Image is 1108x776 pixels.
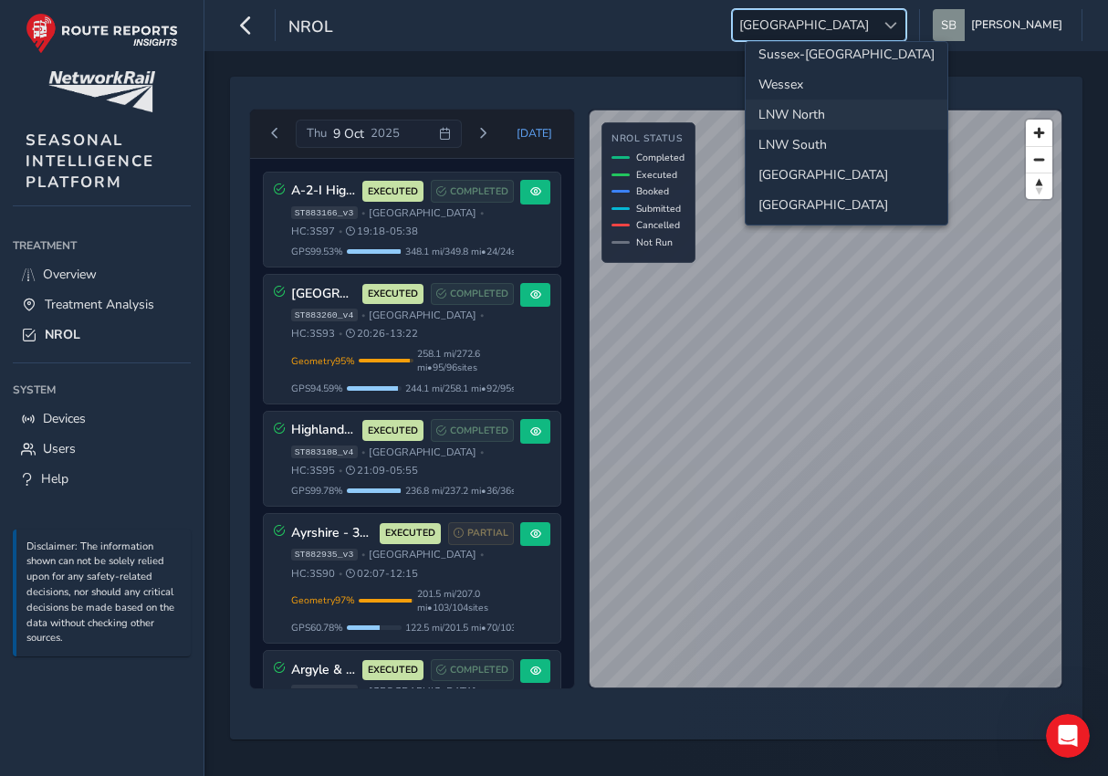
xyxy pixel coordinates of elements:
a: Treatment Analysis [13,289,191,320]
li: LNW South [746,130,947,160]
span: EXECUTED [368,184,418,199]
span: 348.1 mi / 349.8 mi • 24 / 24 sites [405,245,531,258]
span: 21:09 - 05:55 [346,464,418,477]
span: 2025 [371,125,400,142]
button: Today [505,120,565,147]
span: • [339,226,342,236]
span: 20:26 - 13:22 [346,327,418,341]
span: Geometry 97 % [291,593,355,607]
li: North and East [746,160,947,190]
span: HC: 3S95 [291,464,335,477]
span: • [361,208,365,218]
span: COMPLETED [450,663,508,677]
span: Devices [43,410,86,427]
span: 122.5 mi / 201.5 mi • 70 / 103 sites [405,621,537,634]
span: HC: 3S97 [291,225,335,238]
span: Submitted [636,202,681,215]
canvas: Map [590,110,1061,687]
span: Executed [636,168,677,182]
span: Users [43,440,76,457]
span: Geometry 95 % [291,354,355,368]
span: COMPLETED [450,184,508,199]
h3: [GEOGRAPHIC_DATA], [GEOGRAPHIC_DATA], [GEOGRAPHIC_DATA] 3S93 [291,287,357,302]
span: ST882935_v3 [291,549,358,561]
li: LNW North [746,100,947,130]
button: Reset bearing to north [1026,173,1052,199]
span: 236.8 mi / 237.2 mi • 36 / 36 sites [405,484,531,498]
button: Next day [468,122,498,145]
span: 9 Oct [333,125,364,142]
span: EXECUTED [368,663,418,677]
a: Overview [13,259,191,289]
span: COMPLETED [450,287,508,301]
h4: NROL Status [611,133,685,145]
h3: Highlands - 3S95 [291,423,357,438]
img: diamond-layout [933,9,965,41]
span: [GEOGRAPHIC_DATA] [369,446,476,459]
span: NROL [288,16,333,41]
span: ST883260_v4 [291,309,358,321]
span: • [339,329,342,339]
span: [GEOGRAPHIC_DATA] [369,206,476,220]
span: Booked [636,184,669,198]
div: Treatment [13,232,191,259]
span: • [480,550,484,560]
h3: Argyle & North Electrics - 3S91 AM [291,663,357,678]
span: PARTIAL [467,526,508,540]
span: ST883166_v3 [291,206,358,219]
span: [GEOGRAPHIC_DATA] [369,685,476,698]
span: • [480,447,484,457]
span: • [361,447,365,457]
span: Completed [636,151,685,164]
span: • [361,310,365,320]
span: Overview [43,266,97,283]
a: Users [13,434,191,464]
span: Thu [307,125,327,142]
span: 201.5 mi / 207.0 mi • 103 / 104 sites [417,587,515,614]
img: customer logo [48,71,155,112]
span: • [480,687,484,697]
span: 02:07 - 12:15 [346,567,418,581]
span: • [361,687,365,697]
li: Western [746,220,947,250]
span: • [361,550,365,560]
a: Devices [13,404,191,434]
button: Zoom out [1026,146,1052,173]
span: [GEOGRAPHIC_DATA] [733,10,875,40]
li: Sussex-Kent [746,39,947,69]
button: Zoom in [1026,120,1052,146]
span: GPS 99.78 % [291,484,343,498]
span: COMPLETED [450,424,508,438]
span: Not Run [636,236,673,249]
span: 258.1 mi / 272.6 mi • 95 / 96 sites [417,347,515,374]
span: GPS 94.59 % [291,382,343,395]
iframe: Intercom live chat [1046,714,1090,758]
div: System [13,376,191,404]
span: Help [41,470,68,488]
span: • [339,466,342,476]
img: rr logo [26,13,178,54]
span: GPS 99.53 % [291,245,343,258]
span: EXECUTED [385,526,435,540]
span: • [480,208,484,218]
span: [GEOGRAPHIC_DATA] [369,309,476,322]
span: • [339,569,342,579]
span: [PERSON_NAME] [971,9,1062,41]
h3: Ayrshire - 3S90 [291,526,374,541]
span: HC: 3S93 [291,327,335,341]
span: GPS 60.78 % [291,621,343,634]
span: Treatment Analysis [45,296,154,313]
span: HC: 3S90 [291,567,335,581]
li: Wessex [746,69,947,100]
span: EXECUTED [368,424,418,438]
span: [GEOGRAPHIC_DATA] [369,548,476,561]
span: EXECUTED [368,287,418,301]
span: SEASONAL INTELLIGENCE PLATFORM [26,130,154,193]
p: Disclaimer: The information shown can not be solely relied upon for any safety-related decisions,... [26,540,182,647]
button: [PERSON_NAME] [933,9,1069,41]
span: 19:18 - 05:38 [346,225,418,238]
span: • [480,310,484,320]
button: Previous day [260,122,290,145]
span: ST883108_v4 [291,446,358,458]
a: Help [13,464,191,494]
